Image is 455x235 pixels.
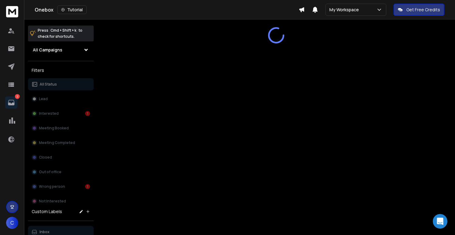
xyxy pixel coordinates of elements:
[433,214,447,229] div: Open Intercom Messenger
[35,5,299,14] div: Onebox
[32,209,62,215] h3: Custom Labels
[28,66,94,75] h3: Filters
[15,94,20,99] p: 2
[33,47,62,53] h1: All Campaigns
[6,217,18,229] button: C
[329,7,361,13] p: My Workspace
[50,27,77,34] span: Cmd + Shift + k
[5,96,17,109] a: 2
[406,7,440,13] p: Get Free Credits
[394,4,444,16] button: Get Free Credits
[28,44,94,56] button: All Campaigns
[57,5,87,14] button: Tutorial
[38,27,82,40] p: Press to check for shortcuts.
